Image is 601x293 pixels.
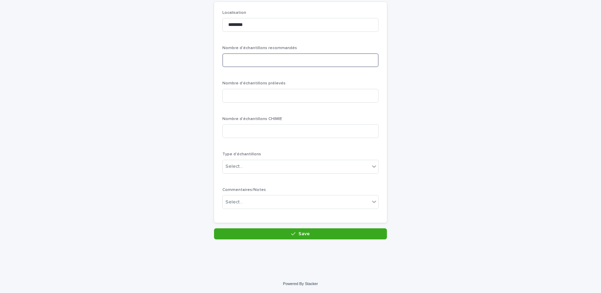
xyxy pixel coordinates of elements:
[222,188,266,192] span: Commentaires/Notes
[214,228,387,239] button: Save
[298,231,310,236] span: Save
[225,199,243,206] div: Select...
[222,11,246,15] span: Localisation
[222,46,297,50] span: Nombre d'échantillons recommandés
[222,117,282,121] span: Nombre d'échantillons CHIMIE
[222,152,261,156] span: Type d'échantillons
[225,163,243,170] div: Select...
[222,81,286,85] span: Nombre d'échantillons prélevés
[283,282,318,286] a: Powered By Stacker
